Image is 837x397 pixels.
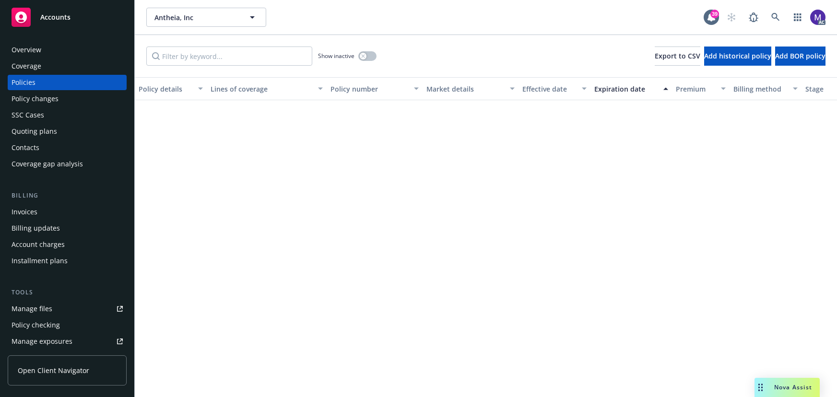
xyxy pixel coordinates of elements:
[12,253,68,269] div: Installment plans
[318,52,354,60] span: Show inactive
[8,107,127,123] a: SSC Cases
[12,156,83,172] div: Coverage gap analysis
[710,10,719,18] div: 39
[8,4,127,31] a: Accounts
[18,365,89,375] span: Open Client Navigator
[8,317,127,333] a: Policy checking
[8,221,127,236] a: Billing updates
[139,84,192,94] div: Policy details
[8,91,127,106] a: Policy changes
[775,51,825,60] span: Add BOR policy
[154,12,237,23] span: Antheia, Inc
[12,75,35,90] div: Policies
[8,124,127,139] a: Quoting plans
[12,91,59,106] div: Policy changes
[594,84,658,94] div: Expiration date
[8,253,127,269] a: Installment plans
[8,75,127,90] a: Policies
[730,77,802,100] button: Billing method
[211,84,312,94] div: Lines of coverage
[12,58,41,74] div: Coverage
[12,124,57,139] div: Quoting plans
[12,334,72,349] div: Manage exposures
[8,140,127,155] a: Contacts
[12,107,44,123] div: SSC Cases
[788,8,807,27] a: Switch app
[655,47,700,66] button: Export to CSV
[426,84,504,94] div: Market details
[744,8,763,27] a: Report a Bug
[8,191,127,200] div: Billing
[810,10,825,25] img: photo
[733,84,787,94] div: Billing method
[12,42,41,58] div: Overview
[754,378,766,397] div: Drag to move
[722,8,741,27] a: Start snowing
[676,84,715,94] div: Premium
[207,77,327,100] button: Lines of coverage
[775,47,825,66] button: Add BOR policy
[135,77,207,100] button: Policy details
[8,58,127,74] a: Coverage
[704,47,771,66] button: Add historical policy
[8,42,127,58] a: Overview
[704,51,771,60] span: Add historical policy
[330,84,408,94] div: Policy number
[12,204,37,220] div: Invoices
[8,237,127,252] a: Account charges
[12,317,60,333] div: Policy checking
[805,84,835,94] div: Stage
[655,51,700,60] span: Export to CSV
[754,378,820,397] button: Nova Assist
[8,301,127,316] a: Manage files
[774,383,812,391] span: Nova Assist
[766,8,785,27] a: Search
[327,77,423,100] button: Policy number
[590,77,672,100] button: Expiration date
[519,77,590,100] button: Effective date
[8,288,127,297] div: Tools
[672,77,730,100] button: Premium
[8,156,127,172] a: Coverage gap analysis
[12,237,65,252] div: Account charges
[12,301,52,316] div: Manage files
[40,13,71,21] span: Accounts
[8,204,127,220] a: Invoices
[12,221,60,236] div: Billing updates
[522,84,576,94] div: Effective date
[8,334,127,349] a: Manage exposures
[12,140,39,155] div: Contacts
[423,77,519,100] button: Market details
[146,8,266,27] button: Antheia, Inc
[146,47,312,66] input: Filter by keyword...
